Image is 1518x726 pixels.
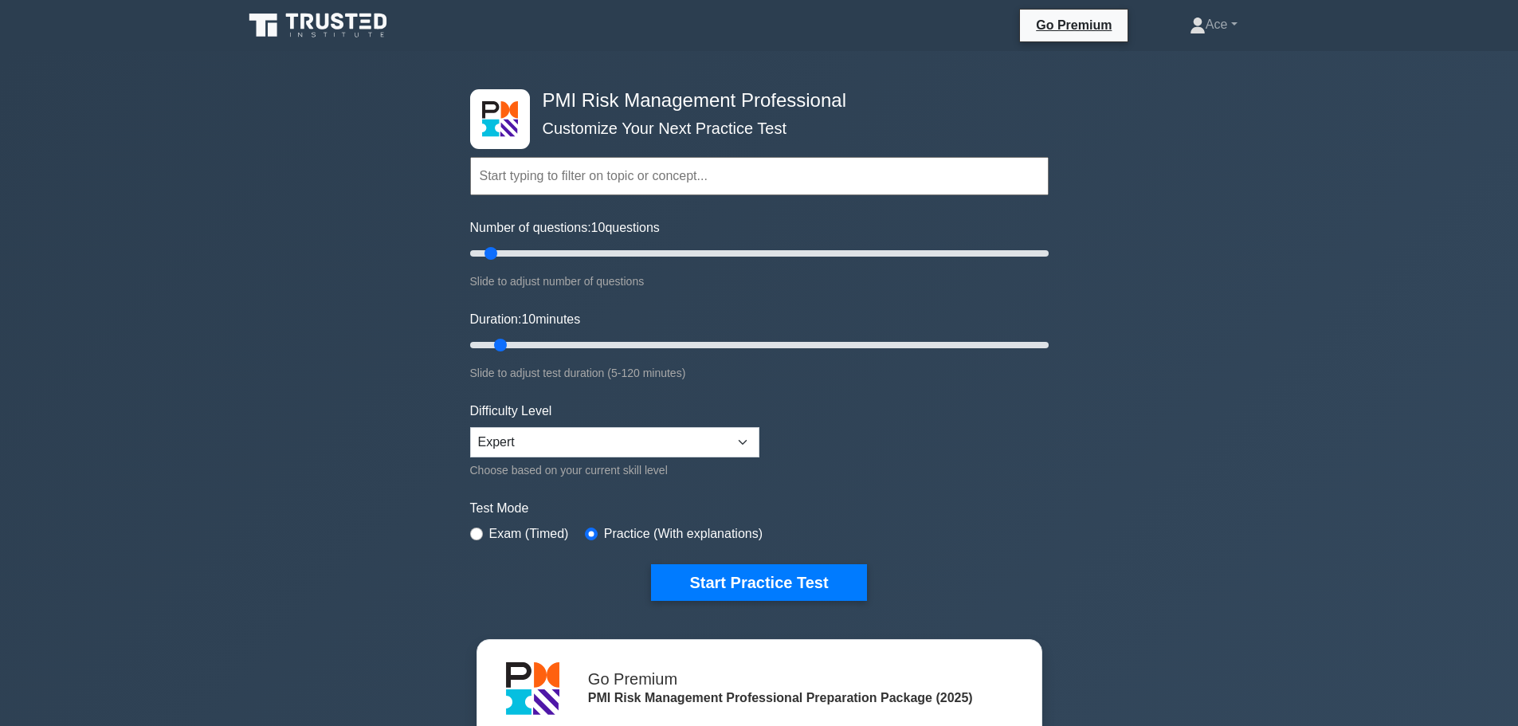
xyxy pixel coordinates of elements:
[521,312,535,326] span: 10
[470,272,1049,291] div: Slide to adjust number of questions
[651,564,866,601] button: Start Practice Test
[1151,9,1276,41] a: Ace
[1026,15,1121,35] a: Go Premium
[591,221,606,234] span: 10
[470,499,1049,518] label: Test Mode
[604,524,763,544] label: Practice (With explanations)
[489,524,569,544] label: Exam (Timed)
[470,363,1049,383] div: Slide to adjust test duration (5-120 minutes)
[470,461,759,480] div: Choose based on your current skill level
[470,310,581,329] label: Duration: minutes
[536,89,971,112] h4: PMI Risk Management Professional
[470,402,552,421] label: Difficulty Level
[470,157,1049,195] input: Start typing to filter on topic or concept...
[470,218,660,237] label: Number of questions: questions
